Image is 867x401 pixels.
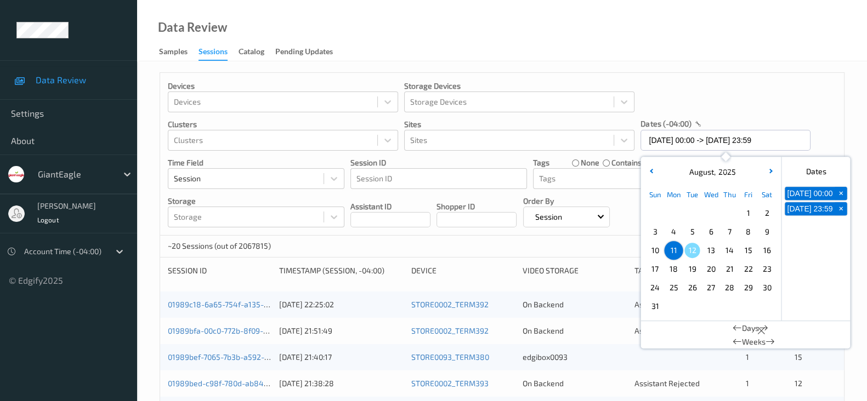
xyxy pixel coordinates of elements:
[645,297,664,316] div: Choose Sunday August 31 of 2025
[683,241,701,260] div: Choose Tuesday August 12 of 2025
[275,46,333,60] div: Pending Updates
[720,222,739,241] div: Choose Thursday August 07 of 2025
[720,241,739,260] div: Choose Thursday August 14 of 2025
[531,211,566,222] p: Session
[720,297,739,316] div: Choose Thursday September 04 of 2025
[647,299,662,314] span: 31
[757,297,776,316] div: Choose Saturday September 06 of 2025
[739,297,757,316] div: Choose Friday September 05 of 2025
[740,243,756,258] span: 15
[168,119,398,130] p: Clusters
[703,280,718,295] span: 27
[720,260,739,278] div: Choose Thursday August 21 of 2025
[523,325,626,336] div: On Backend
[437,201,517,212] p: Shopper ID
[742,323,759,334] span: Days
[411,300,489,309] a: STORE0002_TERM392
[739,222,757,241] div: Choose Friday August 08 of 2025
[279,325,404,336] div: [DATE] 21:51:49
[720,278,739,297] div: Choose Thursday August 28 of 2025
[533,157,549,168] p: Tags
[684,243,700,258] span: 12
[785,202,835,215] button: [DATE] 23:59
[168,265,271,276] div: Session ID
[279,299,404,310] div: [DATE] 22:25:02
[666,224,681,239] span: 4
[168,352,315,362] a: 01989bef-7065-7b3b-a592-467af257e552
[757,185,776,204] div: Sat
[746,352,749,362] span: 1
[523,378,626,389] div: On Backend
[634,300,700,309] span: Assistant Rejected
[664,260,683,278] div: Choose Monday August 18 of 2025
[722,224,737,239] span: 7
[742,336,766,347] span: Weeks
[835,203,847,215] span: +
[168,81,398,91] p: Devices
[785,187,835,200] button: [DATE] 00:00
[740,280,756,295] span: 29
[279,378,404,389] div: [DATE] 21:38:28
[701,278,720,297] div: Choose Wednesday August 27 of 2025
[581,157,599,168] label: none
[740,224,756,239] span: 8
[739,185,757,204] div: Fri
[350,157,527,168] p: Session ID
[684,224,700,239] span: 5
[759,224,774,239] span: 9
[159,46,188,60] div: Samples
[757,278,776,297] div: Choose Saturday August 30 of 2025
[701,297,720,316] div: Choose Wednesday September 03 of 2025
[703,261,718,277] span: 20
[683,185,701,204] div: Tue
[739,260,757,278] div: Choose Friday August 22 of 2025
[720,204,739,222] div: Choose Thursday July 31 of 2025
[683,204,701,222] div: Choose Tuesday July 29 of 2025
[239,44,275,60] a: Catalog
[757,241,776,260] div: Choose Saturday August 16 of 2025
[757,260,776,278] div: Choose Saturday August 23 of 2025
[647,261,662,277] span: 17
[664,278,683,297] div: Choose Monday August 25 of 2025
[168,326,314,335] a: 01989bfa-00c0-772b-8f09-fb9377264039
[664,297,683,316] div: Choose Monday September 01 of 2025
[647,280,662,295] span: 24
[666,261,681,277] span: 18
[746,379,749,388] span: 1
[664,204,683,222] div: Choose Monday July 28 of 2025
[159,44,199,60] a: Samples
[701,241,720,260] div: Choose Wednesday August 13 of 2025
[411,326,489,335] a: STORE0002_TERM392
[701,260,720,278] div: Choose Wednesday August 20 of 2025
[720,185,739,204] div: Thu
[686,167,713,176] span: August
[664,185,683,204] div: Mon
[683,278,701,297] div: Choose Tuesday August 26 of 2025
[684,261,700,277] span: 19
[634,379,700,388] span: Assistant Rejected
[168,196,344,207] p: Storage
[722,243,737,258] span: 14
[722,280,737,295] span: 28
[835,187,847,200] button: +
[199,46,228,61] div: Sessions
[759,205,774,221] span: 2
[634,265,738,276] div: Tags
[703,243,718,258] span: 13
[645,204,664,222] div: Choose Sunday July 27 of 2025
[703,224,718,239] span: 6
[645,260,664,278] div: Choose Sunday August 17 of 2025
[739,241,757,260] div: Choose Friday August 15 of 2025
[645,278,664,297] div: Choose Sunday August 24 of 2025
[684,280,700,295] span: 26
[795,379,802,388] span: 12
[701,204,720,222] div: Choose Wednesday July 30 of 2025
[664,241,683,260] div: Choose Monday August 11 of 2025
[781,161,850,182] div: Dates
[701,222,720,241] div: Choose Wednesday August 06 of 2025
[523,299,626,310] div: On Backend
[683,297,701,316] div: Choose Tuesday September 02 of 2025
[647,224,662,239] span: 3
[168,157,344,168] p: Time Field
[411,379,489,388] a: STORE0002_TERM393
